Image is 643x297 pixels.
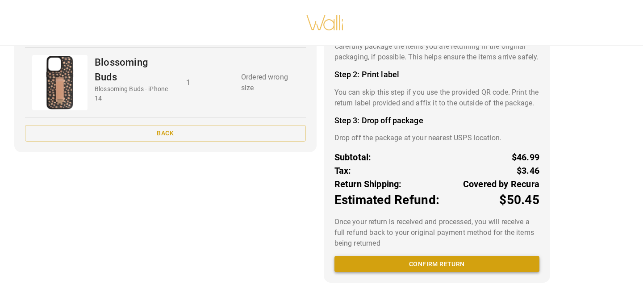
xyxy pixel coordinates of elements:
p: Blossoming Buds - iPhone 14 [95,84,172,103]
p: Estimated Refund: [334,191,439,209]
p: You can skip this step if you use the provided QR code. Print the return label provided and affix... [334,87,539,109]
h4: Step 3: Drop off package [334,116,539,125]
p: 1 [186,77,227,88]
p: Once your return is received and processed, you will receive a full refund back to your original ... [334,217,539,249]
img: walli-inc.myshopify.com [306,4,344,42]
p: Ordered wrong size [241,72,299,93]
p: $46.99 [512,151,539,164]
p: $50.45 [499,191,539,209]
p: Blossoming Buds [95,55,172,84]
button: Confirm return [334,256,539,272]
p: Drop off the package at your nearest USPS location. [334,133,539,143]
button: Back [25,125,306,142]
p: Return Shipping: [334,177,402,191]
p: Tax: [334,164,351,177]
h4: Step 2: Print label [334,70,539,79]
p: Covered by Recura [463,177,539,191]
p: Carefully package the items you are returning in the original packaging, if possible. This helps ... [334,41,539,63]
p: Subtotal: [334,151,372,164]
p: $3.46 [517,164,539,177]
